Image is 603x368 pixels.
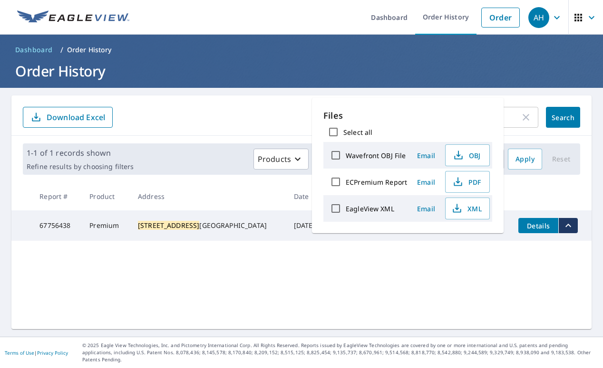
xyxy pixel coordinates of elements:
p: | [5,350,68,356]
button: Email [411,148,441,163]
button: Download Excel [23,107,113,128]
label: Select all [343,128,372,137]
mark: [STREET_ADDRESS] [138,221,199,230]
p: Refine results by choosing filters [27,162,134,171]
span: Search [554,113,573,122]
div: [GEOGRAPHIC_DATA] [138,221,279,230]
button: PDF [445,171,490,193]
button: XML [445,198,490,219]
a: Terms of Use [5,349,34,356]
span: Email [415,178,438,187]
button: detailsBtn-67756438 [518,218,558,233]
p: 1-1 of 1 records shown [27,147,134,159]
th: Report # [32,182,82,210]
div: AH [528,7,549,28]
p: © 2025 Eagle View Technologies, Inc. and Pictometry International Corp. All Rights Reserved. Repo... [82,342,598,363]
li: / [60,44,63,56]
span: PDF [451,176,482,188]
a: Dashboard [11,42,57,57]
label: Wavefront OBJ File [346,151,406,160]
p: Files [323,109,492,122]
span: Dashboard [15,45,53,55]
span: Email [415,151,438,160]
th: Date [286,182,326,210]
a: Order [481,8,520,28]
span: OBJ [451,150,482,161]
th: Address [130,182,286,210]
p: Download Excel [47,112,105,123]
button: Products [253,149,309,170]
button: Email [411,201,441,216]
label: EagleView XML [346,204,394,213]
button: filesDropdownBtn-67756438 [558,218,578,233]
label: ECPremium Report [346,178,407,187]
span: Email [415,204,438,213]
td: 67756438 [32,210,82,241]
button: Email [411,175,441,189]
span: Apply [515,153,535,165]
button: Apply [508,149,542,170]
span: Details [524,221,553,230]
h1: Order History [11,61,592,81]
button: Search [546,107,580,128]
p: Products [258,153,291,165]
p: Order History [67,45,112,55]
a: Privacy Policy [37,349,68,356]
img: EV Logo [17,10,129,25]
td: [DATE] [286,210,326,241]
button: OBJ [445,144,490,166]
nav: breadcrumb [11,42,592,57]
span: XML [451,203,482,214]
th: Product [82,182,130,210]
td: Premium [82,210,130,241]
